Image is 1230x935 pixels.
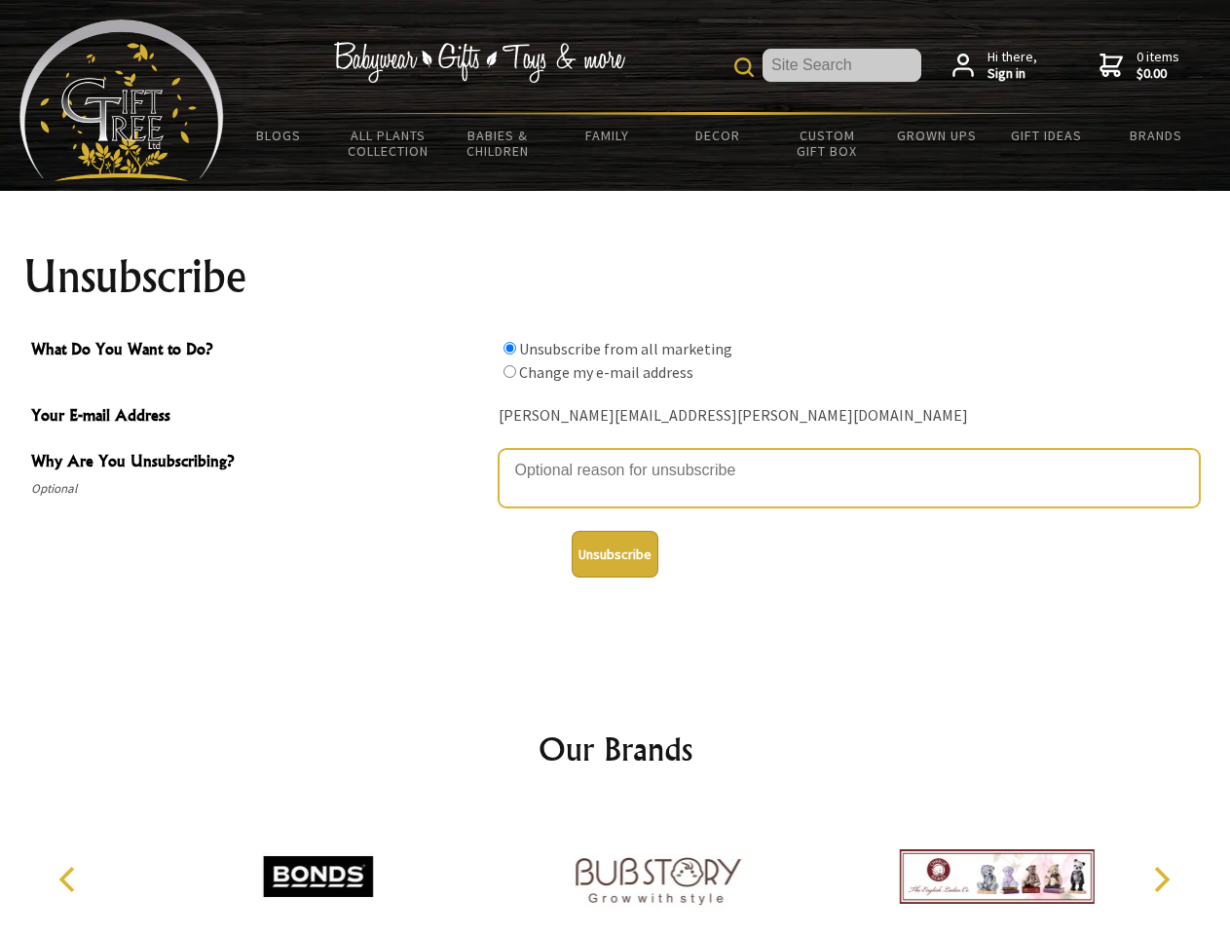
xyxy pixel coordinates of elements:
[23,253,1208,300] h1: Unsubscribe
[31,403,489,431] span: Your E-mail Address
[31,449,489,477] span: Why Are You Unsubscribing?
[499,449,1200,507] textarea: Why Are You Unsubscribing?
[39,726,1192,772] h2: Our Brands
[881,115,991,156] a: Grown Ups
[31,477,489,501] span: Optional
[991,115,1101,156] a: Gift Ideas
[224,115,334,156] a: BLOGS
[499,401,1200,431] div: [PERSON_NAME][EMAIL_ADDRESS][PERSON_NAME][DOMAIN_NAME]
[952,49,1037,83] a: Hi there,Sign in
[49,858,92,901] button: Previous
[1100,49,1179,83] a: 0 items$0.00
[988,65,1037,83] strong: Sign in
[1101,115,1211,156] a: Brands
[31,337,489,365] span: What Do You Want to Do?
[1137,65,1179,83] strong: $0.00
[763,49,921,82] input: Site Search
[553,115,663,156] a: Family
[1139,858,1182,901] button: Next
[572,531,658,578] button: Unsubscribe
[333,42,625,83] img: Babywear - Gifts - Toys & more
[519,362,693,382] label: Change my e-mail address
[988,49,1037,83] span: Hi there,
[772,115,882,171] a: Custom Gift Box
[503,342,516,355] input: What Do You Want to Do?
[1137,48,1179,83] span: 0 items
[662,115,772,156] a: Decor
[734,57,754,77] img: product search
[334,115,444,171] a: All Plants Collection
[19,19,224,181] img: Babyware - Gifts - Toys and more...
[519,339,732,358] label: Unsubscribe from all marketing
[443,115,553,171] a: Babies & Children
[503,365,516,378] input: What Do You Want to Do?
